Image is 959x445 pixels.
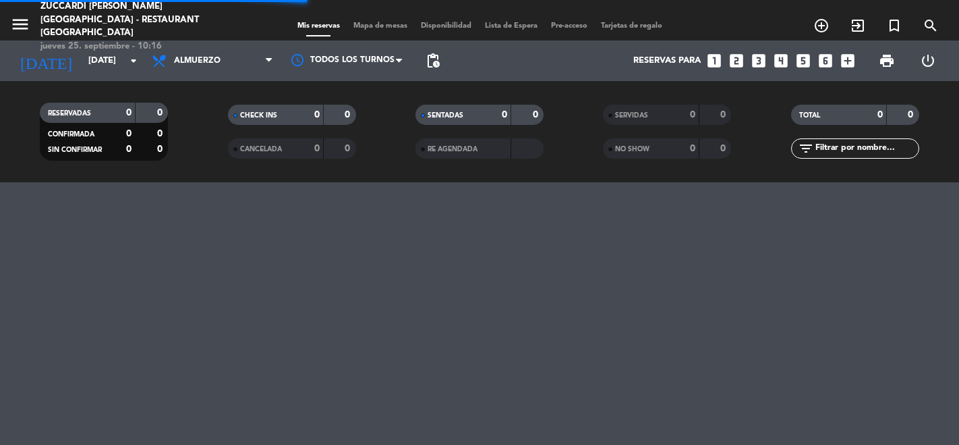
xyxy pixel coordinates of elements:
i: filter_list [798,140,814,157]
span: CONFIRMADA [48,131,94,138]
i: exit_to_app [850,18,866,34]
i: looks_one [705,52,723,70]
span: RE AGENDADA [428,146,477,153]
strong: 0 [720,144,728,153]
i: looks_two [728,52,745,70]
span: Disponibilidad [414,22,478,30]
strong: 0 [877,110,883,120]
i: menu [10,14,30,34]
strong: 0 [314,110,320,120]
i: add_box [839,52,856,70]
span: SIN CONFIRMAR [48,147,102,153]
strong: 0 [908,110,916,120]
span: Almuerzo [174,56,221,66]
i: [DATE] [10,46,82,76]
span: CHECK INS [240,112,277,119]
i: turned_in_not [886,18,902,34]
span: Tarjetas de regalo [594,22,669,30]
span: Lista de Espera [478,22,544,30]
strong: 0 [690,110,695,120]
span: pending_actions [425,53,441,69]
strong: 0 [157,129,165,138]
span: Reservas para [633,55,701,66]
strong: 0 [690,144,695,153]
strong: 0 [502,110,507,120]
input: Filtrar por nombre... [814,141,919,156]
i: search [923,18,939,34]
div: LOG OUT [908,41,950,81]
i: power_settings_new [920,53,936,69]
i: arrow_drop_down [125,53,142,69]
span: Pre-acceso [544,22,594,30]
strong: 0 [157,145,165,154]
span: CANCELADA [240,146,282,153]
strong: 0 [720,110,728,120]
i: add_circle_outline [813,18,830,34]
span: print [879,53,895,69]
strong: 0 [157,108,165,117]
i: looks_3 [750,52,767,70]
strong: 0 [345,110,353,120]
i: looks_6 [817,52,834,70]
strong: 0 [533,110,541,120]
strong: 0 [314,144,320,153]
span: NO SHOW [615,146,649,153]
span: TOTAL [799,112,820,119]
strong: 0 [126,129,132,138]
span: Mis reservas [291,22,347,30]
button: menu [10,14,30,39]
span: Mapa de mesas [347,22,414,30]
i: looks_5 [794,52,812,70]
span: SENTADAS [428,112,463,119]
strong: 0 [126,108,132,117]
strong: 0 [126,145,132,154]
span: RESERVADAS [48,110,91,117]
i: looks_4 [772,52,790,70]
strong: 0 [345,144,353,153]
div: jueves 25. septiembre - 10:16 [40,40,230,53]
span: SERVIDAS [615,112,648,119]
